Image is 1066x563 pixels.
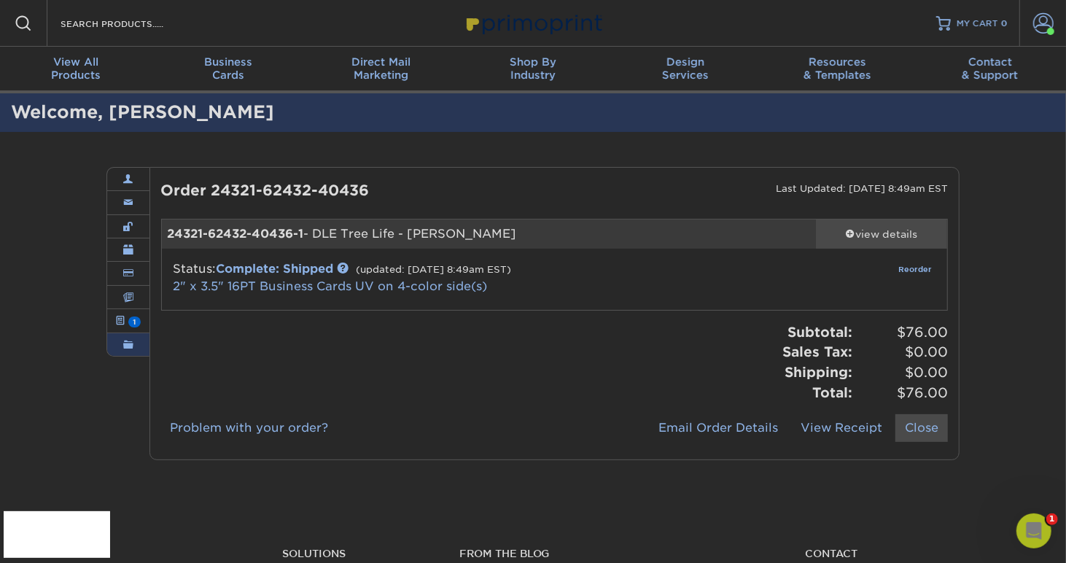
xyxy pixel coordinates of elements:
[162,220,817,249] div: - DLE Tree Life - [PERSON_NAME]
[305,55,457,69] span: Direct Mail
[1001,18,1008,28] span: 0
[649,414,787,442] a: Email Order Details
[128,317,141,327] span: 1
[857,362,948,383] span: $0.00
[460,7,606,39] img: Primoprint
[857,322,948,343] span: $76.00
[305,47,457,93] a: Direct MailMarketing
[816,227,947,241] div: view details
[35,548,260,560] h4: Resources
[457,55,610,69] span: Shop By
[305,55,457,82] div: Marketing
[357,264,512,275] small: (updated: [DATE] 8:49am EST)
[152,47,305,93] a: BusinessCards
[150,179,555,201] div: Order 24321-62432-40436
[857,342,948,362] span: $0.00
[152,55,305,69] span: Business
[1046,513,1058,525] span: 1
[791,414,892,442] a: View Receipt
[609,55,761,82] div: Services
[857,383,948,403] span: $76.00
[914,55,1066,69] span: Contact
[459,548,766,560] h4: From the Blog
[217,262,334,276] a: Complete: Shipped
[816,220,947,249] a: view details
[761,55,914,82] div: & Templates
[1016,513,1051,548] iframe: Intercom live chat
[787,324,852,340] strong: Subtotal:
[957,18,998,30] span: MY CART
[609,55,761,69] span: Design
[163,260,685,295] div: Status:
[457,55,610,82] div: Industry
[812,384,852,400] strong: Total:
[168,227,304,241] strong: 24321-62432-40436-1
[785,364,852,380] strong: Shipping:
[782,343,852,360] strong: Sales Tax:
[161,414,338,442] a: Problem with your order?
[914,47,1066,93] a: Contact& Support
[806,548,1031,560] a: Contact
[174,279,488,293] a: 2" x 3.5" 16PT Business Cards UV on 4-color side(s)
[107,309,149,333] a: 1
[895,414,948,442] a: Close
[59,15,201,32] input: SEARCH PRODUCTS.....
[457,47,610,93] a: Shop ByIndustry
[914,55,1066,82] div: & Support
[761,55,914,69] span: Resources
[152,55,305,82] div: Cards
[761,47,914,93] a: Resources& Templates
[776,183,948,194] small: Last Updated: [DATE] 8:49am EST
[609,47,761,93] a: DesignServices
[282,548,437,560] h4: Solutions
[895,260,935,279] a: Reorder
